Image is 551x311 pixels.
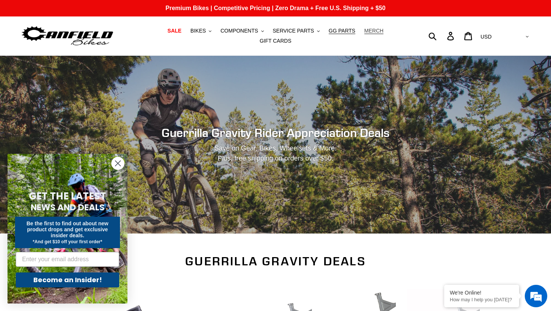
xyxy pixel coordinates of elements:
[168,28,181,34] span: SALE
[260,38,292,44] span: GIFT CARDS
[433,28,452,44] input: Search
[187,26,215,36] button: BIKES
[273,28,314,34] span: SERVICE PARTS
[33,239,102,244] span: *And get $10 off your first order*
[190,28,206,34] span: BIKES
[329,28,355,34] span: GG PARTS
[364,28,383,34] span: MERCH
[16,252,119,267] input: Enter your email address
[122,143,429,164] p: Save on Gear, Bikes, Wheelsets & More. Plus, free shipping on orders over $50.
[71,254,480,268] h2: Guerrilla Gravity Deals
[164,26,185,36] a: SALE
[29,189,106,203] span: GET THE LATEST
[27,220,109,238] span: Be the first to find out about new product drops and get exclusive insider deals.
[217,26,267,36] button: COMPONENTS
[16,272,119,287] button: Become an Insider!
[111,157,124,170] button: Close dialog
[220,28,258,34] span: COMPONENTS
[71,126,480,140] h2: Guerrilla Gravity Rider Appreciation Deals
[361,26,387,36] a: MERCH
[256,36,295,46] a: GIFT CARDS
[450,290,514,296] div: We're Online!
[21,24,114,48] img: Canfield Bikes
[269,26,323,36] button: SERVICE PARTS
[325,26,359,36] a: GG PARTS
[31,201,105,213] span: NEWS AND DEALS
[450,297,514,302] p: How may I help you today?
